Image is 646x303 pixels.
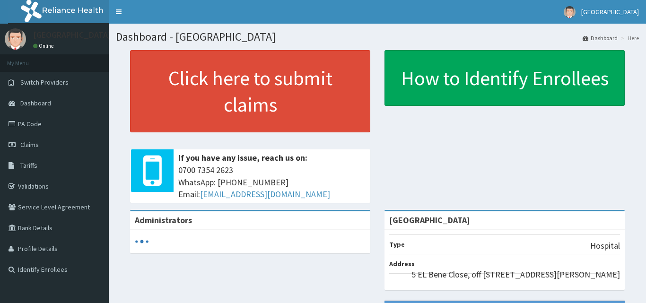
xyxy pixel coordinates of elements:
svg: audio-loading [135,234,149,249]
a: Click here to submit claims [130,50,370,132]
li: Here [619,34,639,42]
b: Address [389,260,415,268]
span: [GEOGRAPHIC_DATA] [581,8,639,16]
a: Dashboard [583,34,618,42]
span: Switch Providers [20,78,69,87]
p: 5 EL Bene Close, off [STREET_ADDRESS][PERSON_NAME] [411,268,620,281]
span: Tariffs [20,161,37,170]
img: User Image [5,28,26,50]
p: Hospital [590,240,620,252]
img: User Image [564,6,576,18]
a: Online [33,43,56,49]
b: If you have any issue, reach us on: [178,152,307,163]
span: Claims [20,140,39,149]
b: Administrators [135,215,192,225]
span: Dashboard [20,99,51,107]
strong: [GEOGRAPHIC_DATA] [389,215,470,225]
p: [GEOGRAPHIC_DATA] [33,31,111,39]
a: [EMAIL_ADDRESS][DOMAIN_NAME] [200,189,330,199]
h1: Dashboard - [GEOGRAPHIC_DATA] [116,31,639,43]
span: 0700 7354 2623 WhatsApp: [PHONE_NUMBER] Email: [178,164,366,200]
a: How to Identify Enrollees [384,50,625,106]
b: Type [389,240,405,249]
